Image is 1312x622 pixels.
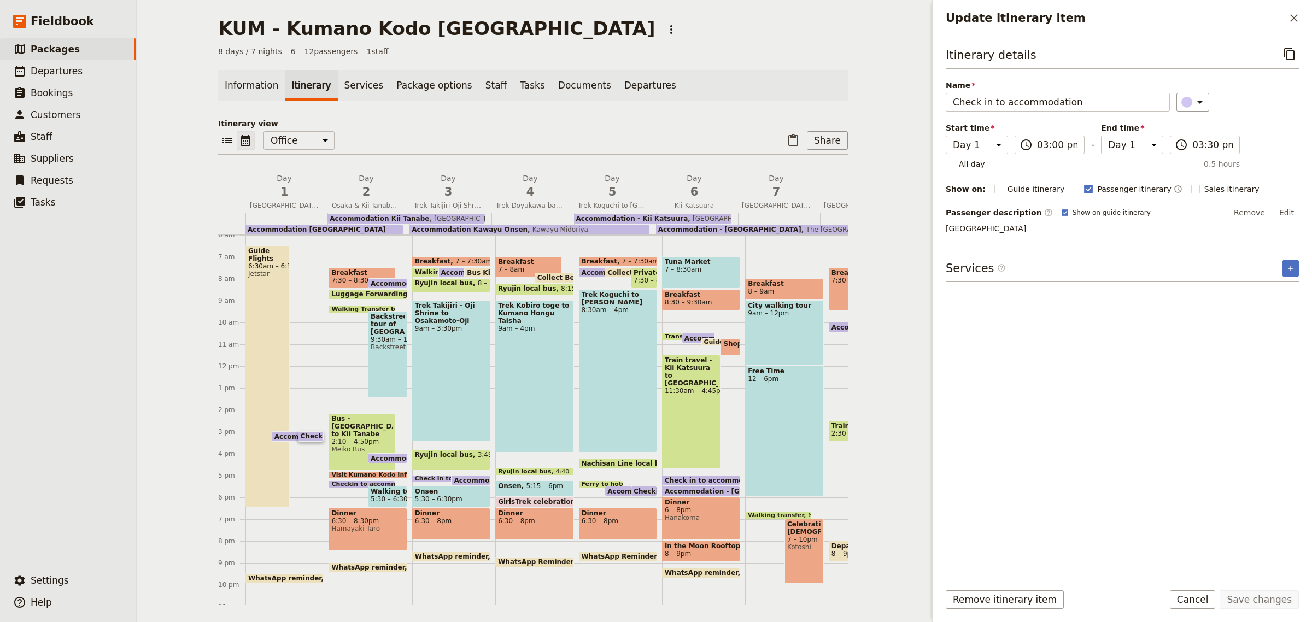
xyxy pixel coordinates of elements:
h2: Day [742,173,811,200]
span: Hanakoma [665,514,737,521]
div: Collect Bento box lunches [535,273,574,283]
button: Day5Trek Koguchi to [GEOGRAPHIC_DATA] [573,173,655,213]
span: Accommodation - [GEOGRAPHIC_DATA] [831,324,980,331]
span: Ryujin local bus [498,285,561,292]
p: Itinerary view [218,118,848,129]
span: Collect Bento box [607,269,677,276]
span: Guide to purchase tickets to [GEOGRAPHIC_DATA] [704,339,877,345]
a: Package options [390,70,478,101]
div: Accommodation Kawayu Onsen [579,267,623,278]
span: Staff [31,131,52,142]
span: Show on guide itinerary [1073,208,1151,217]
div: Breakfast8 – 9am [745,278,823,300]
span: 3:49 – 4:48pm [478,451,525,468]
span: Walking Transfer to bus station [415,268,536,276]
div: Walking Transfer to bus station [412,267,456,278]
span: Meiko Bus [331,445,393,453]
div: Onsen5:15 – 6pm [495,480,573,496]
span: Accommodation - [GEOGRAPHIC_DATA] [665,488,813,495]
span: Kotoshi [787,543,821,551]
span: Ryujin local bus [498,468,555,475]
div: Accommodation [GEOGRAPHIC_DATA] [368,278,407,289]
div: Accommodation - Kii Katsuura[GEOGRAPHIC_DATA] [574,214,731,224]
button: Cancel [1170,590,1216,609]
span: Osaka & Kii-Tanabe Coastal Amble [327,201,405,210]
span: 9:30am – 1:30pm [371,336,405,343]
div: 8 am [218,274,245,283]
span: Breakfast [748,280,821,287]
button: List view [218,131,237,150]
span: 7 – 7:30am [455,257,492,265]
span: 2:10 – 4:50pm [331,438,393,445]
span: Breakfast [331,269,393,277]
span: Onsen [415,488,488,495]
span: [GEOGRAPHIC_DATA]dinner [737,201,815,210]
div: Onsen5:30 – 6:30pm [412,486,490,507]
span: 7 – 7:30am [622,257,659,265]
span: 7 – 10pm [787,536,821,543]
div: Checkin to accommodation [329,480,395,488]
div: In the Moon Rooftop Bar8 – 9pm [662,541,740,562]
span: 7:30 – 9:30am [831,277,904,284]
span: GirlsTrek celebration champage [498,498,620,506]
span: 6:30 – 8:30pm [331,517,404,525]
div: Ryujin local bus3:49 – 4:48pm [412,449,490,470]
span: Ferry to hotel [582,481,632,488]
button: Add service inclusion [1282,260,1299,277]
h3: Itinerary details [946,47,1036,63]
span: Ryujin local bus [415,279,478,287]
div: Accommodation Kawayu Onsen [451,475,490,485]
span: Accommodation Kii Tanabe [441,269,546,276]
span: Name [946,80,1170,91]
input: ​ [1037,138,1077,151]
span: WhatsApp Reminder [498,558,578,566]
button: Day7[GEOGRAPHIC_DATA]dinner [737,173,819,213]
span: Accommodation Kawayu Onsen [582,269,702,276]
span: ​ [997,263,1006,277]
button: Calendar view [237,131,255,150]
div: Trek Koguchi to [PERSON_NAME]8:30am – 4pm [579,289,657,453]
button: ​ [1176,93,1209,112]
div: Bus Kitty [464,267,490,278]
h2: Day [578,173,647,200]
span: WhatsApp reminder [248,574,326,582]
span: Breakfast [582,257,622,265]
span: Free Time [748,367,821,375]
span: Dinner [331,509,404,517]
div: Luggage Forwarding [329,289,407,300]
button: Day6Kii-Katsuura [655,173,737,213]
div: WhatsApp reminder [412,551,490,562]
span: Jetstar [248,270,287,278]
div: Visit Kumano Kodo Information Centre [329,471,407,479]
span: WhatsApp reminder [331,564,409,571]
span: [GEOGRAPHIC_DATA] [688,215,762,222]
span: Hamayaki Taro [331,525,404,532]
div: Check in to accommodation [298,431,324,442]
span: Packages [31,44,80,55]
span: 2 [332,184,401,200]
span: 8 – 9am [748,287,774,295]
span: Bus Kitty [467,269,505,276]
span: 8 days / 7 nights [218,46,282,57]
div: Dinner6:30 – 8:30pmHamayaki Taro [329,508,407,551]
span: WhatsApp Reminder [582,553,661,560]
span: Trek Doyukawa bashi to [PERSON_NAME] [491,201,569,210]
span: 8 – 9pm [665,550,691,558]
span: Walking Transfer to Tour meet point [331,306,458,313]
select: Start time [946,136,1008,154]
div: Ryujin local bus8 – 8:40am [412,278,490,292]
h2: Day [660,173,729,200]
div: Transfer to [GEOGRAPHIC_DATA] [662,333,695,341]
span: [GEOGRAPHIC_DATA] [245,201,323,210]
div: 9 am [218,296,245,305]
span: 6:30 – 8pm [415,517,488,525]
span: Trek Koguchi to [GEOGRAPHIC_DATA] [573,201,651,210]
span: Fieldbook [31,13,94,30]
button: Copy itinerary item [1280,45,1299,63]
h3: Services [946,260,1006,277]
span: 1 staff [366,46,388,57]
input: Name [946,93,1170,112]
div: Breakfast7:30 – 9:30am [829,267,907,310]
div: GirlsTrek celebration champage [495,497,573,507]
span: In the Moon Rooftop Bar [665,542,737,550]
